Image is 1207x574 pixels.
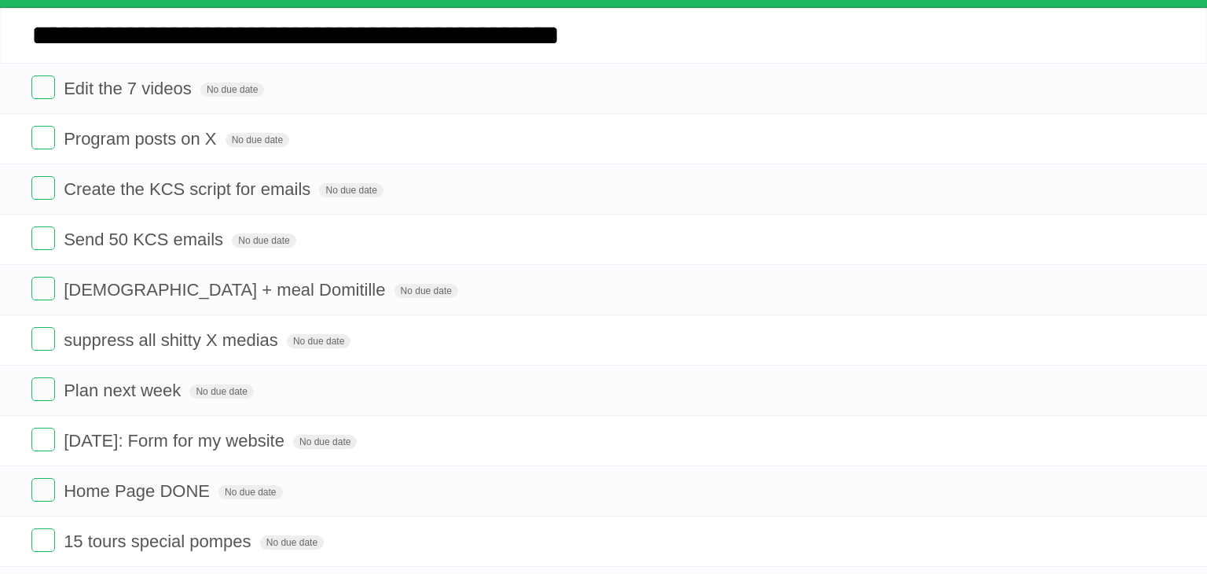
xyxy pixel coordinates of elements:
span: No due date [293,435,357,449]
label: Done [31,176,55,200]
span: Plan next week [64,381,185,400]
label: Done [31,428,55,451]
span: Edit the 7 videos [64,79,196,98]
span: No due date [189,385,253,399]
span: No due date [260,535,324,550]
label: Done [31,377,55,401]
span: Program posts on X [64,129,220,149]
label: Done [31,277,55,300]
span: No due date [394,284,458,298]
span: [DEMOGRAPHIC_DATA] + meal Domitille [64,280,389,300]
label: Done [31,528,55,552]
span: Send 50 KCS emails [64,230,227,249]
span: suppress all shitty X medias [64,330,282,350]
span: Home Page DONE [64,481,214,501]
span: No due date [226,133,289,147]
span: No due date [232,234,295,248]
span: Create the KCS script for emails [64,179,314,199]
span: No due date [319,183,383,197]
span: 15 tours special pompes [64,532,255,551]
span: No due date [200,83,264,97]
label: Done [31,226,55,250]
label: Done [31,126,55,149]
label: Done [31,75,55,99]
label: Done [31,478,55,502]
span: [DATE]: Form for my website [64,431,288,451]
span: No due date [218,485,282,499]
span: No due date [287,334,350,348]
label: Done [31,327,55,351]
